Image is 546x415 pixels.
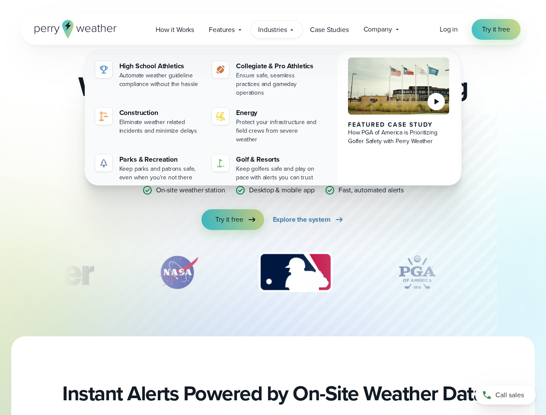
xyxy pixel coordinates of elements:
a: Call sales [475,386,536,405]
span: Call sales [495,390,524,400]
a: Construction Eliminate weather related incidents and minimize delays [92,104,205,139]
h2: Instant Alerts Powered by On-Site Weather Data [62,381,484,405]
p: On-site weather station [156,185,225,195]
img: PGA of America, Frisco Campus [348,57,450,115]
img: highschool-icon.svg [99,64,109,75]
a: Collegiate & Pro Athletics Ensure safe, seamless practices and gameday operations [208,57,322,101]
div: Ensure safe, seamless practices and gameday operations [236,71,319,97]
span: Try it free [482,24,510,35]
div: Featured Case Study [348,121,450,128]
div: Energy [236,108,319,118]
div: 4 of 12 [383,251,452,294]
div: Keep parks and patrons safe, even when you're not there [119,165,202,182]
span: How it Works [156,25,194,35]
a: PGA of America, Frisco Campus Featured Case Study How PGA of America is Prioritizing Golfer Safet... [338,51,460,192]
p: Fast, automated alerts [338,185,404,195]
div: Eliminate weather related incidents and minimize delays [119,118,202,135]
a: Parks & Recreation Keep parks and patrons safe, even when you're not there [92,151,205,185]
div: High School Athletics [119,61,202,71]
h2: Weather Monitoring and Alerting System [64,73,482,128]
div: 2 of 12 [148,251,208,294]
a: Try it free [472,19,520,40]
p: Desktop & mobile app [249,185,314,195]
div: Construction [119,108,202,118]
a: How it Works [148,21,201,38]
span: Company [364,24,392,35]
span: Case Studies [310,25,348,35]
span: Explore the system [273,214,331,225]
a: Case Studies [303,21,356,38]
div: 3 of 12 [250,251,341,294]
div: Parks & Recreation [119,154,202,165]
span: Industries [258,25,287,35]
a: High School Athletics Automate weather guideline compliance without the hassle [92,57,205,92]
span: Try it free [215,214,243,225]
div: Protect your infrastructure and field crews from severe weather [236,118,319,144]
img: NASA.svg [148,251,208,294]
div: slideshow [64,251,482,298]
a: Explore the system [273,209,345,230]
a: Log in [440,24,458,35]
img: proathletics-icon@2x-1.svg [215,64,226,75]
img: energy-icon@2x-1.svg [215,111,226,121]
span: Features [209,25,235,35]
span: Log in [440,24,458,34]
img: golf-iconV2.svg [215,158,226,168]
div: How PGA of America is Prioritizing Golfer Safety with Perry Weather [348,128,450,146]
img: PGA.svg [383,251,452,294]
div: Golf & Resorts [236,154,319,165]
a: Energy Protect your infrastructure and field crews from severe weather [208,104,322,147]
a: Golf & Resorts Keep golfers safe and play on pace with alerts you can trust [208,151,322,185]
img: parks-icon-grey.svg [99,158,109,168]
div: Automate weather guideline compliance without the hassle [119,71,202,89]
a: Try it free [201,209,264,230]
div: Keep golfers safe and play on pace with alerts you can trust [236,165,319,182]
img: noun-crane-7630938-1@2x.svg [99,111,109,121]
div: Collegiate & Pro Athletics [236,61,319,71]
img: MLB.svg [250,251,341,294]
